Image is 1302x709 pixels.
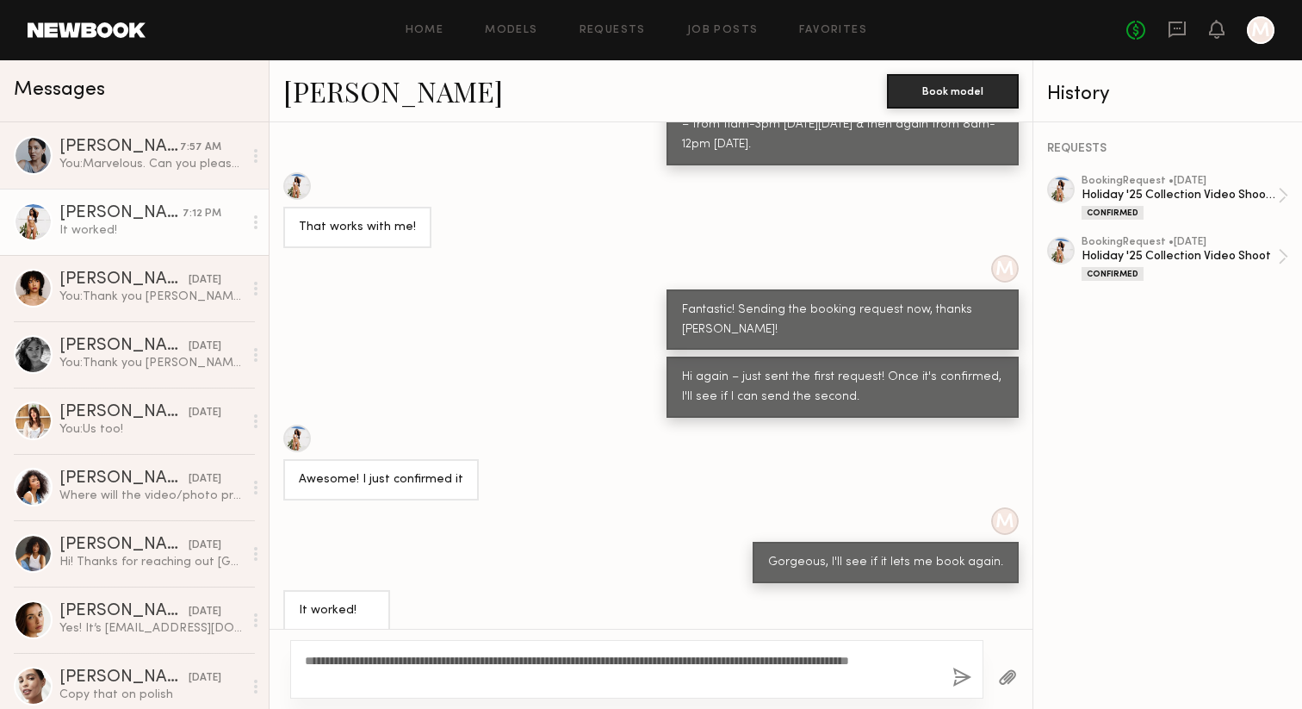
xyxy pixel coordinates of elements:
a: [PERSON_NAME] [283,72,503,109]
div: You: Thank you [PERSON_NAME]! You were lovely to work with. [59,289,243,305]
div: Hi! Thanks for reaching out [GEOGRAPHIC_DATA] :) I am available. Can I ask what the agreed rate is? [59,554,243,570]
div: [PERSON_NAME] [59,338,189,355]
div: [DATE] [189,405,221,421]
div: [PERSON_NAME] [59,271,189,289]
div: Awesome! I just confirmed it [299,470,463,490]
div: REQUESTS [1047,143,1288,155]
div: booking Request • [DATE] [1082,176,1278,187]
div: [PERSON_NAME] [59,470,189,488]
a: Book model [887,83,1019,97]
div: You: Marvelous. Can you please share your email address? Our photoshoot producer will send throug... [59,156,243,172]
div: History [1047,84,1288,104]
div: [PERSON_NAME] [59,669,189,687]
div: [PERSON_NAME] [59,205,183,222]
div: Yes! It’s [EMAIL_ADDRESS][DOMAIN_NAME] [59,620,243,637]
span: Messages [14,80,105,100]
div: Holiday '25 Collection Video Shoot [1082,248,1278,264]
div: [DATE] [189,538,221,554]
div: [DATE] [189,670,221,687]
div: Fantastic! Sending the booking request now, thanks [PERSON_NAME]! [682,301,1003,340]
div: [DATE] [189,604,221,620]
div: Holiday '25 Collection Video Shoot Pt. 2 [1082,187,1278,203]
div: [PERSON_NAME] [59,537,189,554]
a: bookingRequest •[DATE]Holiday '25 Collection Video ShootConfirmed [1082,237,1288,281]
a: Requests [580,25,646,36]
div: Confirmed [1082,267,1144,281]
div: [DATE] [189,339,221,355]
div: [PERSON_NAME] [59,139,180,156]
div: [DATE] [189,471,221,488]
div: [PERSON_NAME] [59,603,189,620]
div: [DATE] [189,272,221,289]
div: It worked! [299,601,375,621]
div: Where will the video/photo project be taking place? [59,488,243,504]
button: Book model [887,74,1019,109]
a: Favorites [799,25,867,36]
div: That works with me! [299,218,416,238]
div: 7:57 AM [180,140,221,156]
a: M [1247,16,1274,44]
a: Models [485,25,537,36]
div: You: Us too! [59,421,243,438]
a: bookingRequest •[DATE]Holiday '25 Collection Video Shoot Pt. 2Confirmed [1082,176,1288,220]
div: Confirmed [1082,206,1144,220]
div: Copy that on polish [59,687,243,703]
div: You: Thank you [PERSON_NAME]! It was so lovely to work with you. 🤎 [59,355,243,371]
div: 7:12 PM [183,206,221,222]
div: It worked! [59,222,243,239]
div: To clarify, I think we're looking to book you for 2 half days – from 11am-3pm [DATE][DATE] & then... [682,96,1003,155]
div: Hi again – just sent the first request! Once it's confirmed, I'll see if I can send the second. [682,368,1003,407]
a: Job Posts [687,25,759,36]
div: booking Request • [DATE] [1082,237,1278,248]
div: Gorgeous, I'll see if it lets me book again. [768,553,1003,573]
div: [PERSON_NAME] [59,404,189,421]
a: Home [406,25,444,36]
